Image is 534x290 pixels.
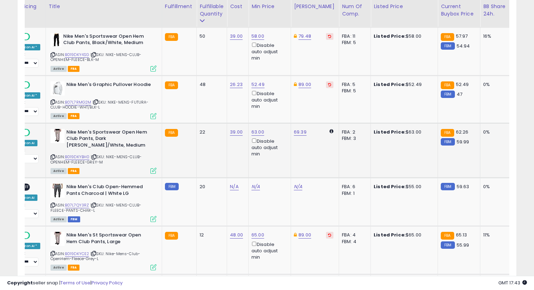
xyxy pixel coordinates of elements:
[456,81,469,88] span: 52.49
[51,202,142,213] span: | SKU: NIKE-MENS-CLUB-FLEECE-PANTS-CHAR-L
[63,33,149,48] b: Nike Men's Sportswear Open Hem Club Pants, Black/White, Medium
[165,3,194,10] div: Fulfillment
[68,113,80,119] span: FBA
[66,232,152,247] b: Nike Men's St Sportswear Open Hem Club Pants, Large
[51,184,65,198] img: 41DcPgoym-S._SL40_.jpg
[230,232,243,239] a: 48.00
[374,129,406,135] b: Listed Price:
[342,232,365,238] div: FBA: 4
[251,41,285,62] div: Disable auto adjust min
[51,129,65,143] img: 41ZDGmzwZvL._SL40_.jpg
[68,265,80,271] span: FBA
[13,52,40,68] div: Preset:
[342,184,365,190] div: FBA: 6
[251,240,285,261] div: Disable auto adjust min
[66,184,152,198] b: Nike Men's Club Open-Hemmed Pants Charcoal | White LG
[51,129,156,173] div: ASIN:
[165,183,179,190] small: FBM
[51,52,142,62] span: | SKU: NIKE-MENS-CLUB-OPENHEM-FLEECE-BLK-M
[29,82,40,88] span: OFF
[29,33,40,39] span: OFF
[251,137,285,158] div: Disable auto adjust min
[51,216,67,222] span: All listings currently available for purchase on Amazon
[374,232,406,238] b: Listed Price:
[294,183,302,190] a: N/A
[374,81,432,88] div: $52.49
[483,129,506,135] div: 0%
[13,203,40,218] div: Preset:
[498,279,527,286] span: 2025-09-10 17:43 GMT
[251,33,264,40] a: 58.00
[374,81,406,88] b: Listed Price:
[65,251,89,257] a: B019DKYCE2
[342,239,365,245] div: FBM: 4
[456,33,468,39] span: 57.97
[200,129,221,135] div: 22
[165,33,178,41] small: FBA
[13,92,40,99] div: Amazon AI *
[441,91,455,98] small: FBM
[342,33,365,39] div: FBA: 11
[457,43,470,49] span: 54.94
[51,99,149,110] span: | SKU: NIKE-MENS-FUTURA-CLUB-HOODIE-WHT/BLK-L
[441,3,477,18] div: Current Buybox Price
[374,33,432,39] div: $58.00
[51,81,156,118] div: ASIN:
[374,183,406,190] b: Listed Price:
[230,3,245,10] div: Cost
[298,33,311,40] a: 79.48
[342,39,365,46] div: FBM: 5
[60,279,90,286] a: Terms of Use
[441,232,454,240] small: FBA
[456,129,469,135] span: 62.26
[7,279,33,286] strong: Copyright
[165,81,178,89] small: FBA
[66,81,152,90] b: Nike Men's Graphic Pullover Hoodie
[29,233,40,239] span: OFF
[7,280,123,286] div: seller snap | |
[65,52,89,58] a: B019DKY4SG
[374,33,406,39] b: Listed Price:
[51,232,65,246] img: 41ZDGmzwZvL._SL40_.jpg
[342,88,365,94] div: FBM: 5
[13,195,37,201] div: Amazon AI
[13,148,40,163] div: Preset:
[298,81,311,88] a: 89.00
[374,129,432,135] div: $63.00
[13,243,40,249] div: Amazon AI *
[483,33,506,39] div: 16%
[13,44,40,50] div: Amazon AI *
[68,66,80,72] span: FBA
[441,33,454,41] small: FBA
[66,129,152,150] b: Nike Men's Sportswear Open Hem Club Pants, Dark [PERSON_NAME]/White, Medium
[251,81,265,88] a: 52.49
[68,216,81,222] span: FBM
[457,91,462,98] span: 47
[13,3,43,10] div: Repricing
[13,100,40,116] div: Preset:
[51,33,61,47] img: 21rlMgsf1TL._SL40_.jpg
[441,129,454,137] small: FBA
[251,129,264,136] a: 63.00
[230,81,243,88] a: 26.23
[51,184,156,221] div: ASIN:
[342,81,365,88] div: FBA: 5
[51,66,67,72] span: All listings currently available for purchase on Amazon
[342,3,368,18] div: Num of Comp.
[374,232,432,238] div: $65.00
[483,184,506,190] div: 0%
[230,129,243,136] a: 39.00
[200,184,221,190] div: 20
[251,3,288,10] div: Min Price
[483,81,506,88] div: 0%
[374,3,435,10] div: Listed Price
[441,183,455,190] small: FBM
[51,168,67,174] span: All listings currently available for purchase on Amazon
[65,202,89,208] a: B07L7QY3RZ
[251,183,260,190] a: N/A
[457,242,469,248] span: 55.99
[230,183,238,190] a: N/A
[165,232,178,240] small: FBA
[13,251,40,267] div: Preset:
[165,129,178,137] small: FBA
